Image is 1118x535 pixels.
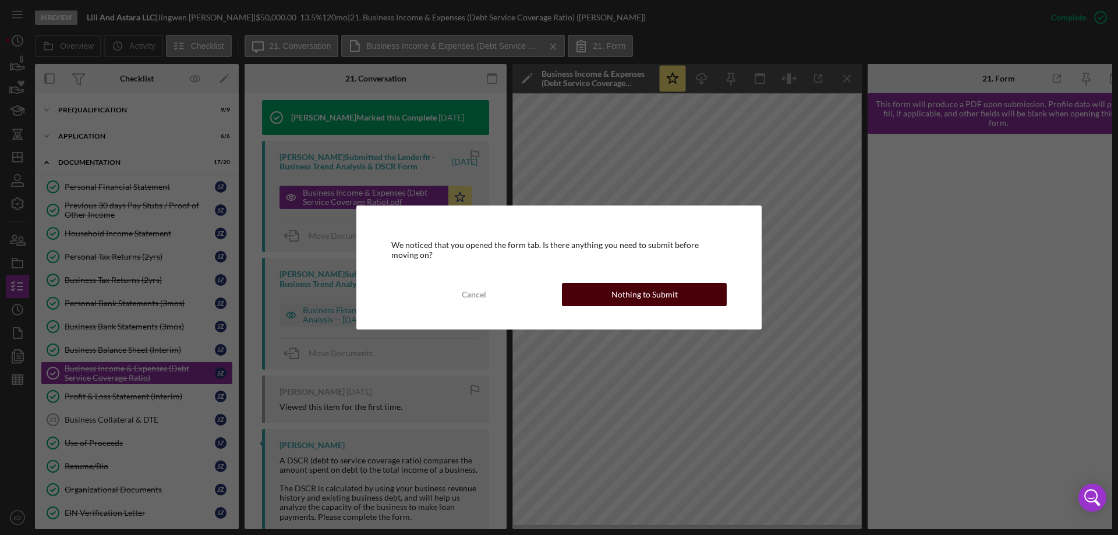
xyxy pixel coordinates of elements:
[611,283,678,306] div: Nothing to Submit
[462,283,486,306] div: Cancel
[391,240,727,259] div: We noticed that you opened the form tab. Is there anything you need to submit before moving on?
[562,283,727,306] button: Nothing to Submit
[391,283,556,306] button: Cancel
[1078,484,1106,512] div: Open Intercom Messenger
